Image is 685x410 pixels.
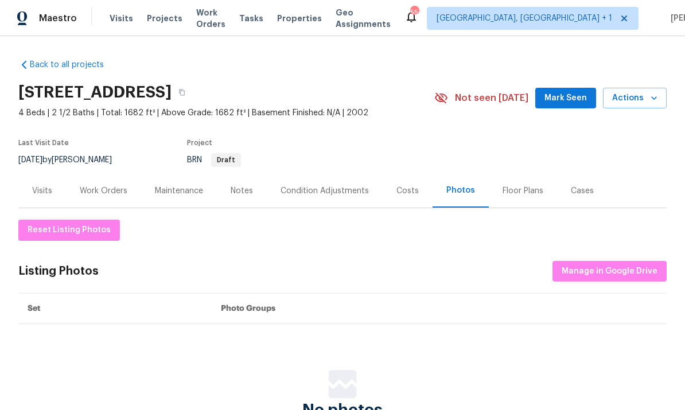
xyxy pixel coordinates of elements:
[336,7,391,30] span: Geo Assignments
[147,13,182,24] span: Projects
[18,156,42,164] span: [DATE]
[172,82,192,103] button: Copy Address
[239,14,263,22] span: Tasks
[18,265,99,277] div: Listing Photos
[110,13,133,24] span: Visits
[18,59,129,71] a: Back to all projects
[187,156,241,164] span: BRN
[396,185,419,197] div: Costs
[603,88,667,109] button: Actions
[18,220,120,241] button: Reset Listing Photos
[552,261,667,282] button: Manage in Google Drive
[80,185,127,197] div: Work Orders
[571,185,594,197] div: Cases
[18,294,212,324] th: Set
[437,13,612,24] span: [GEOGRAPHIC_DATA], [GEOGRAPHIC_DATA] + 1
[446,185,475,196] div: Photos
[18,107,434,119] span: 4 Beds | 2 1/2 Baths | Total: 1682 ft² | Above Grade: 1682 ft² | Basement Finished: N/A | 2002
[212,294,667,324] th: Photo Groups
[455,92,528,104] span: Not seen [DATE]
[212,157,240,163] span: Draft
[277,13,322,24] span: Properties
[28,223,111,237] span: Reset Listing Photos
[231,185,253,197] div: Notes
[503,185,543,197] div: Floor Plans
[612,91,657,106] span: Actions
[18,153,126,167] div: by [PERSON_NAME]
[32,185,52,197] div: Visits
[155,185,203,197] div: Maintenance
[18,139,69,146] span: Last Visit Date
[18,87,172,98] h2: [STREET_ADDRESS]
[535,88,596,109] button: Mark Seen
[562,264,657,279] span: Manage in Google Drive
[187,139,212,146] span: Project
[544,91,587,106] span: Mark Seen
[39,13,77,24] span: Maestro
[196,7,225,30] span: Work Orders
[281,185,369,197] div: Condition Adjustments
[410,7,418,18] div: 55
